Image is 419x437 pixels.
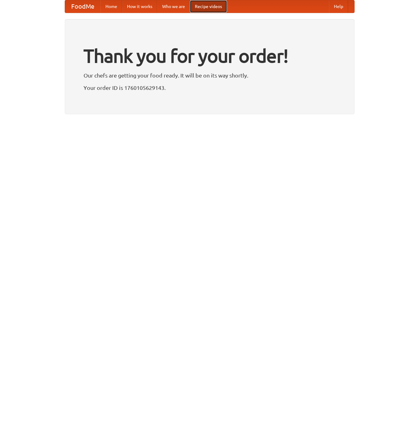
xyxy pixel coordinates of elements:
[329,0,348,13] a: Help
[65,0,101,13] a: FoodMe
[84,71,336,80] p: Our chefs are getting your food ready. It will be on its way shortly.
[122,0,157,13] a: How it works
[190,0,227,13] a: Recipe videos
[101,0,122,13] a: Home
[84,83,336,92] p: Your order ID is 1760105629143.
[84,41,336,71] h1: Thank you for your order!
[157,0,190,13] a: Who we are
